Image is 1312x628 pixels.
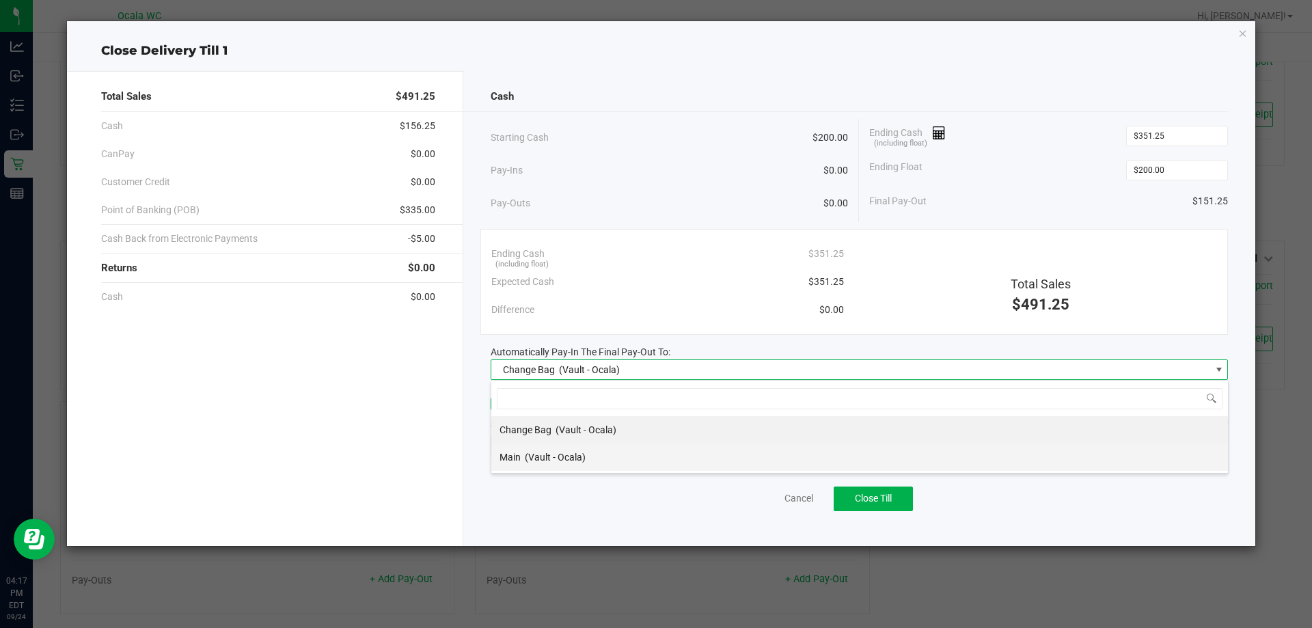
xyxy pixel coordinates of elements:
[784,491,813,506] a: Cancel
[396,89,435,105] span: $491.25
[400,119,435,133] span: $156.25
[491,196,530,210] span: Pay-Outs
[491,275,554,289] span: Expected Cash
[1192,194,1228,208] span: $151.25
[491,131,549,145] span: Starting Cash
[874,138,927,150] span: (including float)
[556,424,616,435] span: (Vault - Ocala)
[559,364,620,375] span: (Vault - Ocala)
[14,519,55,560] iframe: Resource center
[411,175,435,189] span: $0.00
[101,89,152,105] span: Total Sales
[491,89,514,105] span: Cash
[408,260,435,276] span: $0.00
[834,487,913,511] button: Close Till
[503,364,555,375] span: Change Bag
[411,290,435,304] span: $0.00
[500,424,551,435] span: Change Bag
[101,290,123,304] span: Cash
[411,147,435,161] span: $0.00
[67,42,1256,60] div: Close Delivery Till 1
[1012,296,1069,313] span: $491.25
[808,275,844,289] span: $351.25
[869,160,922,180] span: Ending Float
[491,303,534,317] span: Difference
[525,452,586,463] span: (Vault - Ocala)
[500,452,521,463] span: Main
[101,119,123,133] span: Cash
[869,194,927,208] span: Final Pay-Out
[101,175,170,189] span: Customer Credit
[819,303,844,317] span: $0.00
[491,163,523,178] span: Pay-Ins
[101,232,258,246] span: Cash Back from Electronic Payments
[408,232,435,246] span: -$5.00
[495,259,549,271] span: (including float)
[1011,277,1071,291] span: Total Sales
[823,196,848,210] span: $0.00
[101,147,135,161] span: CanPay
[491,247,545,261] span: Ending Cash
[823,163,848,178] span: $0.00
[808,247,844,261] span: $351.25
[101,203,200,217] span: Point of Banking (POB)
[869,126,946,146] span: Ending Cash
[101,254,435,283] div: Returns
[812,131,848,145] span: $200.00
[855,493,892,504] span: Close Till
[491,346,670,357] span: Automatically Pay-In The Final Pay-Out To:
[400,203,435,217] span: $335.00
